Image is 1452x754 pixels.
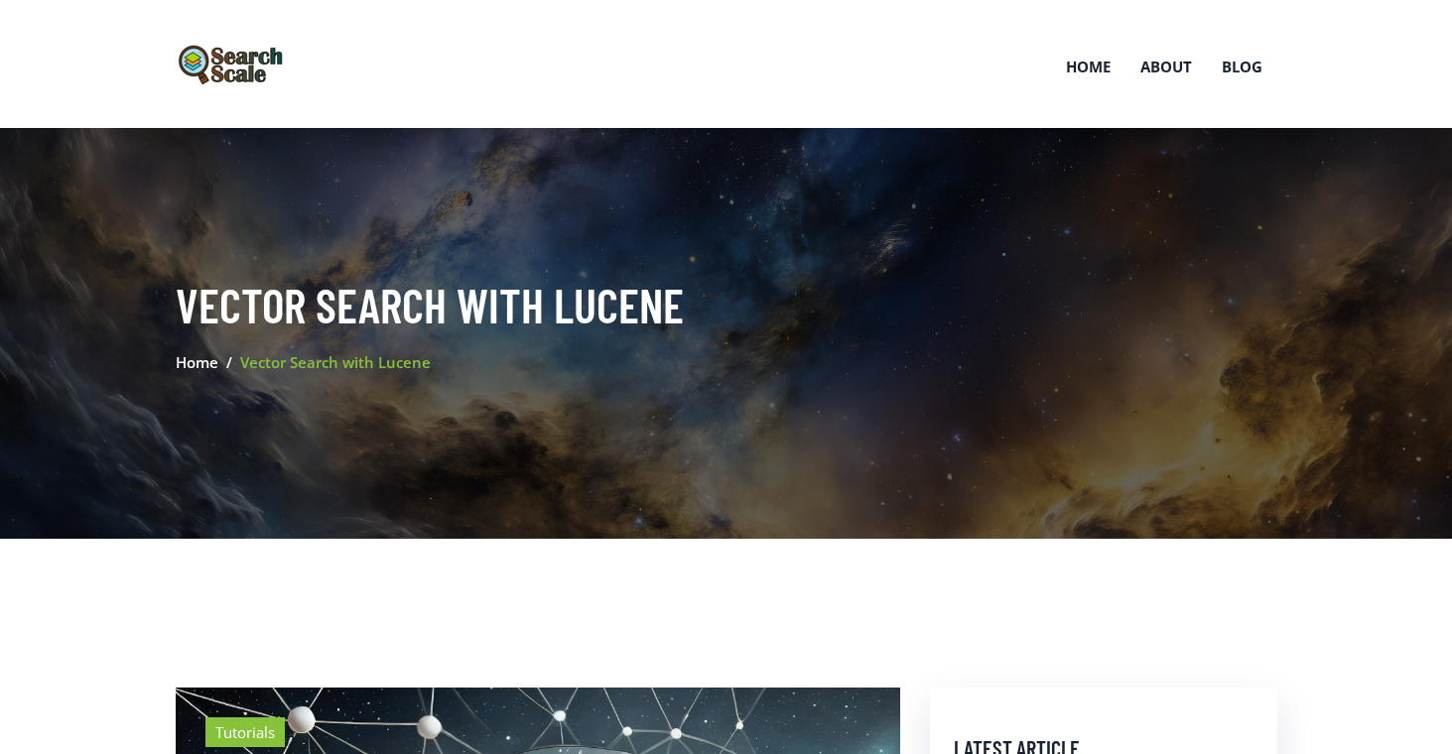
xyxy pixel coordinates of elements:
a: Home [1051,15,1125,118]
a: Blog [1207,15,1277,118]
img: SearchScale [176,44,289,85]
a: Home [176,352,218,372]
nav: breadcrumb [176,350,1277,374]
div: Tutorials [205,717,285,747]
a: About [1125,15,1207,118]
h2: Vector Search with Lucene [176,277,1277,334]
li: Vector Search with Lucene [218,350,431,374]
